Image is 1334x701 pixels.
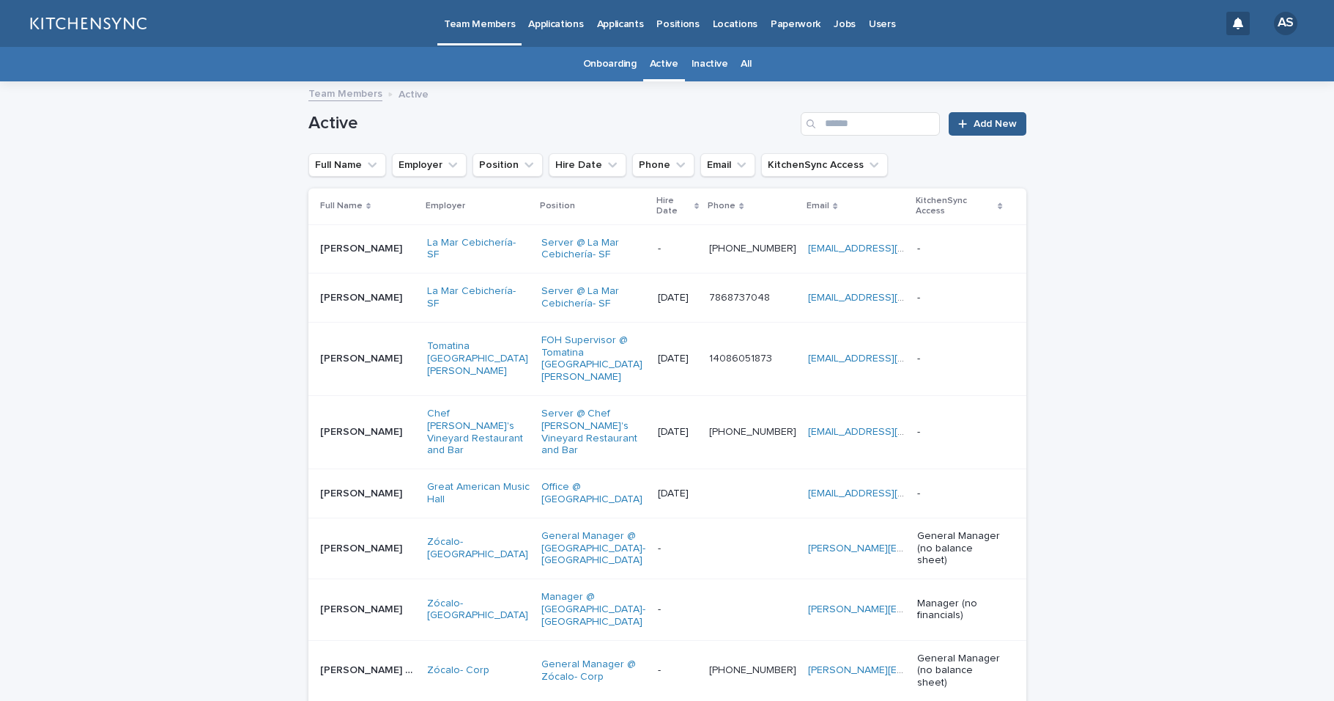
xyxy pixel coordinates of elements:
a: Team Members [308,84,382,101]
a: [EMAIL_ADDRESS][DOMAIN_NAME] [808,353,974,364]
tr: [PERSON_NAME][PERSON_NAME] Zócalo- [GEOGRAPHIC_DATA] Manager @ [GEOGRAPHIC_DATA]- [GEOGRAPHIC_DAT... [308,579,1026,640]
tr: [PERSON_NAME][PERSON_NAME] Chef [PERSON_NAME]'s Vineyard Restaurant and Bar Server @ Chef [PERSON... [308,395,1026,469]
p: Email [807,198,829,214]
a: 7868737048 [709,293,770,303]
tr: [PERSON_NAME][PERSON_NAME] Zócalo- [GEOGRAPHIC_DATA] General Manager @ [GEOGRAPHIC_DATA]- [GEOGRA... [308,518,1026,579]
a: Tomatina [GEOGRAPHIC_DATA][PERSON_NAME] [427,340,530,377]
p: Manager (no financials) [917,598,1003,623]
div: AS [1274,12,1297,35]
p: Williams Abrego Martinez [320,661,418,677]
p: [PERSON_NAME] [320,601,405,616]
a: All [741,47,751,81]
p: Full Name [320,198,363,214]
a: Zócalo- [GEOGRAPHIC_DATA] [427,536,530,561]
a: Office @ [GEOGRAPHIC_DATA] [541,481,645,506]
img: lGNCzQTxQVKGkIr0XjOy [29,9,147,38]
a: Inactive [692,47,728,81]
a: [PHONE_NUMBER] [709,665,796,675]
a: [PHONE_NUMBER] [709,427,796,437]
button: KitchenSync Access [761,153,888,177]
a: [PERSON_NAME][EMAIL_ADDRESS][DOMAIN_NAME] [808,543,1053,554]
p: KitchenSync Access [916,193,994,220]
span: Add New [974,119,1017,129]
a: Server @ Chef [PERSON_NAME]'s Vineyard Restaurant and Bar [541,408,645,457]
tr: [PERSON_NAME][PERSON_NAME] La Mar Cebichería- SF Server @ La Mar Cebichería- SF [DATE]7868737048 ... [308,274,1026,323]
button: Position [473,153,543,177]
a: Manager @ [GEOGRAPHIC_DATA]- [GEOGRAPHIC_DATA] [541,591,645,628]
a: [PHONE_NUMBER] [709,243,796,254]
h1: Active [308,113,796,134]
p: - [917,353,1003,365]
a: La Mar Cebichería- SF [427,237,530,262]
tr: [PERSON_NAME][PERSON_NAME] Great American Music Hall Office @ [GEOGRAPHIC_DATA] [DATE] [EMAIL_ADD... [308,469,1026,518]
a: Great American Music Hall [427,481,530,506]
p: [DATE] [658,353,697,365]
tr: [PERSON_NAME][PERSON_NAME] La Mar Cebichería- SF Server @ La Mar Cebichería- SF -[PHONE_NUMBER] [... [308,224,1026,274]
p: - [917,488,1003,500]
a: Server @ La Mar Cebichería- SF [541,237,645,262]
a: Active [650,47,678,81]
a: Zócalo- [GEOGRAPHIC_DATA] [427,598,530,623]
p: [DATE] [658,292,697,304]
p: [DATE] [658,488,697,500]
a: Zócalo- Corp [427,664,489,677]
p: - [917,292,1003,304]
p: Phone [708,198,735,214]
p: - [658,243,697,255]
a: General Manager @ Zócalo- Corp [541,658,645,683]
a: [EMAIL_ADDRESS][DOMAIN_NAME] [808,293,974,303]
p: [PERSON_NAME] [320,289,405,304]
p: Position [540,198,575,214]
p: General Manager (no balance sheet) [917,653,1003,689]
a: [EMAIL_ADDRESS][DOMAIN_NAME] [808,488,974,499]
a: Chef [PERSON_NAME]'s Vineyard Restaurant and Bar [427,408,530,457]
p: - [917,426,1003,438]
button: Employer [392,153,467,177]
a: [PERSON_NAME][EMAIL_ADDRESS][DOMAIN_NAME] [808,604,1053,614]
p: - [658,603,697,616]
a: [EMAIL_ADDRESS][DOMAIN_NAME] [808,427,974,437]
p: [PERSON_NAME] [320,240,405,255]
button: Hire Date [549,153,626,177]
p: Active [399,85,429,101]
a: General Manager @ [GEOGRAPHIC_DATA]- [GEOGRAPHIC_DATA] [541,530,645,567]
a: Onboarding [583,47,637,81]
a: La Mar Cebichería- SF [427,285,530,310]
p: [DATE] [658,426,697,438]
p: [PERSON_NAME] [320,540,405,555]
a: [EMAIL_ADDRESS][DOMAIN_NAME] [808,243,974,254]
input: Search [801,112,940,136]
tr: [PERSON_NAME][PERSON_NAME] Tomatina [GEOGRAPHIC_DATA][PERSON_NAME] FOH Supervisor @ Tomatina [GEO... [308,322,1026,395]
a: Server @ La Mar Cebichería- SF [541,285,645,310]
a: [PERSON_NAME][EMAIL_ADDRESS][DOMAIN_NAME] [808,665,1053,675]
p: [PERSON_NAME] [320,485,405,500]
button: Phone [632,153,694,177]
tr: [PERSON_NAME] [PERSON_NAME][PERSON_NAME] [PERSON_NAME] Zócalo- Corp General Manager @ Zócalo- Cor... [308,640,1026,701]
a: Add New [949,112,1026,136]
p: Employer [426,198,465,214]
p: - [658,543,697,555]
p: General Manager (no balance sheet) [917,530,1003,567]
p: - [658,664,697,677]
a: FOH Supervisor @ Tomatina [GEOGRAPHIC_DATA][PERSON_NAME] [541,334,645,383]
button: Full Name [308,153,386,177]
p: [PERSON_NAME] [320,423,405,438]
button: Email [700,153,755,177]
a: 14086051873 [709,353,772,364]
p: [PERSON_NAME] [320,350,405,365]
p: - [917,243,1003,255]
p: Hire Date [656,193,691,220]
